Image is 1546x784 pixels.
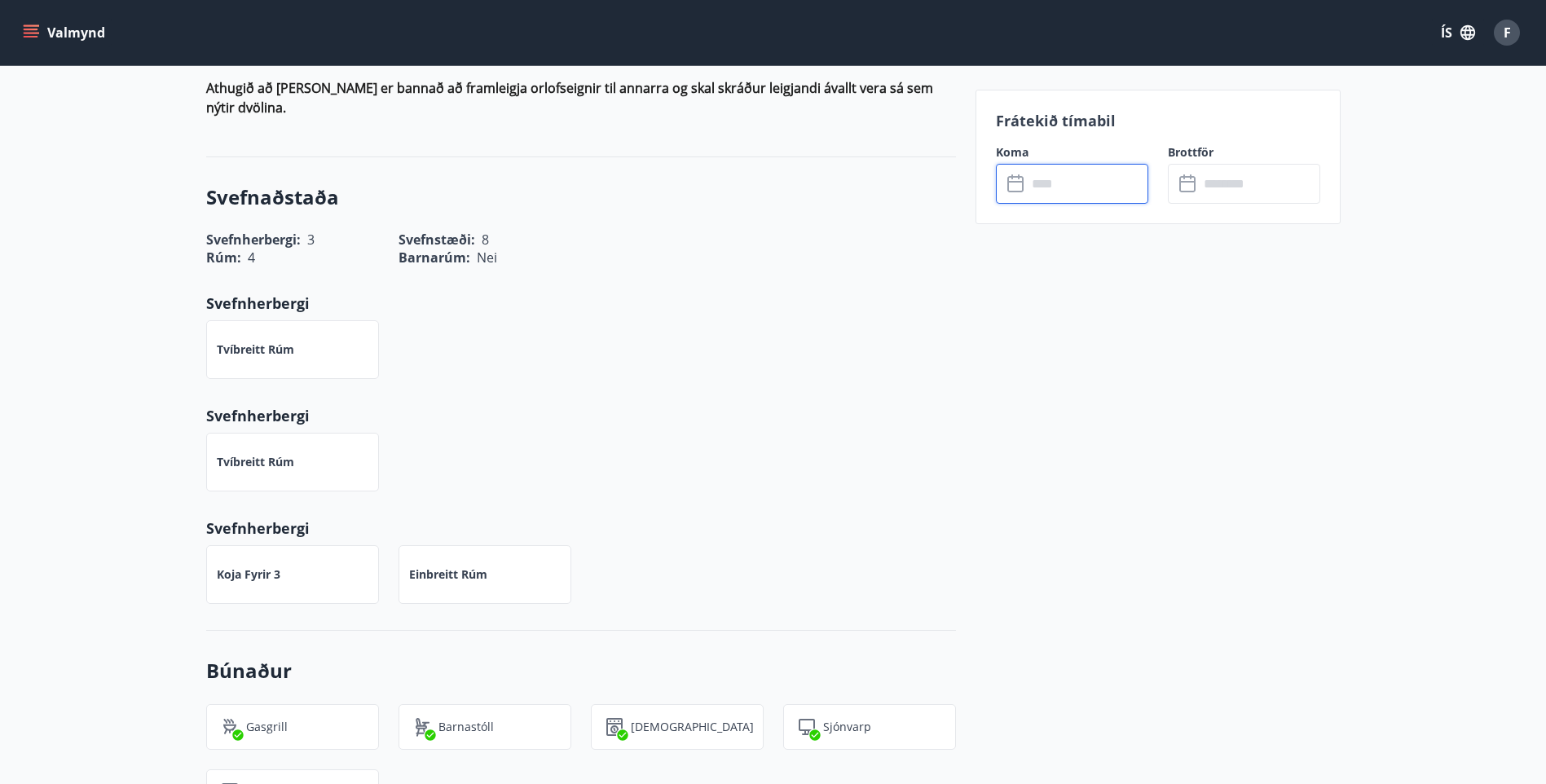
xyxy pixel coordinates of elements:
[438,719,494,735] p: Barnastóll
[797,717,817,737] img: mAminyBEY3mRTAfayxHTq5gfGd6GwGu9CEpuJRvg.svg
[1487,13,1526,52] button: F
[206,183,956,211] h3: Svefnaðstaða
[996,110,1320,131] p: Frátekið tímabil
[246,719,288,735] p: Gasgrill
[399,249,470,266] span: Barnarúm :
[605,717,624,737] img: hddCLTAnxqFUMr1fxmbGG8zWilo2syolR0f9UjPn.svg
[220,717,240,737] img: ZXjrS3QKesehq6nQAPjaRuRTI364z8ohTALB4wBr.svg
[631,719,754,735] p: [DEMOGRAPHIC_DATA]
[823,719,871,735] p: Sjónvarp
[206,79,933,117] strong: Athugið að [PERSON_NAME] er bannað að framleigja orlofseignir til annarra og skal skráður leigjan...
[1432,18,1484,47] button: ÍS
[206,249,241,266] span: Rúm :
[206,518,956,539] p: Svefnherbergi
[996,144,1148,161] label: Koma
[1504,24,1511,42] span: F
[20,18,112,47] button: menu
[206,293,956,314] p: Svefnherbergi
[477,249,497,266] span: Nei
[217,341,294,358] p: Tvíbreitt rúm
[206,405,956,426] p: Svefnherbergi
[206,657,956,685] h3: Búnaður
[217,454,294,470] p: Tvíbreitt rúm
[1168,144,1320,161] label: Brottför
[409,566,487,583] p: Einbreitt rúm
[217,566,280,583] p: Koja fyrir 3
[248,249,255,266] span: 4
[412,717,432,737] img: ro1VYixuww4Qdd7lsw8J65QhOwJZ1j2DOUyXo3Mt.svg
